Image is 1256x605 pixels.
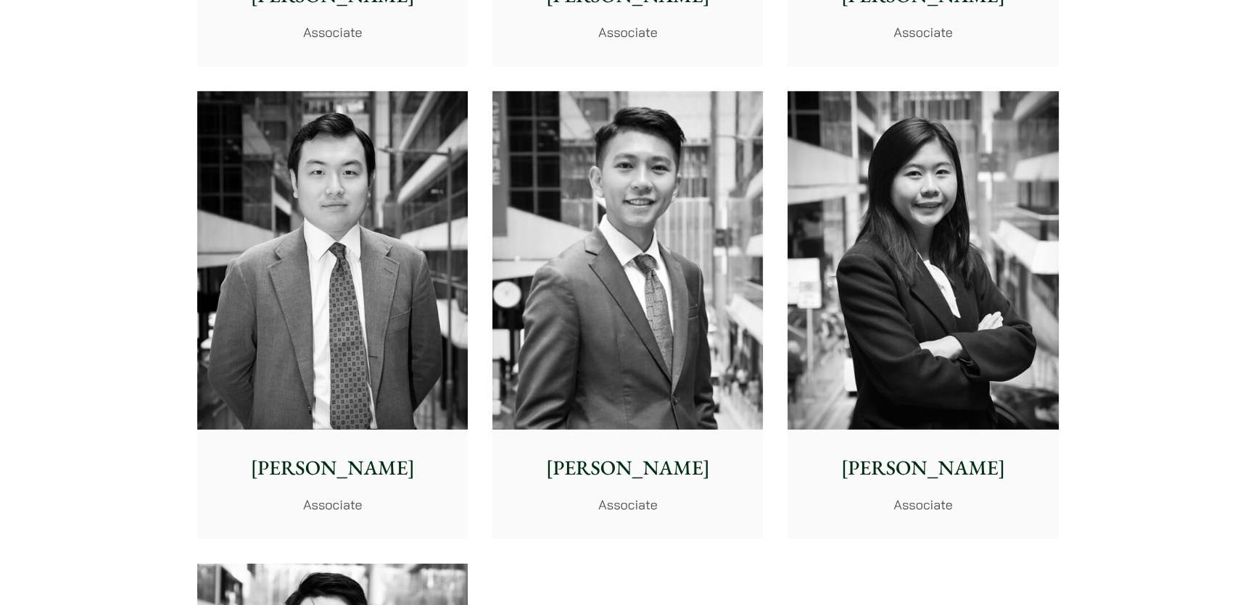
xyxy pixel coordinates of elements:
a: [PERSON_NAME] Associate [788,91,1058,539]
p: Associate [504,495,751,514]
p: [PERSON_NAME] [799,453,1046,483]
p: Associate [799,495,1046,514]
a: [PERSON_NAME] Associate [492,91,763,539]
p: Associate [504,22,751,42]
p: Associate [209,495,456,514]
p: [PERSON_NAME] [504,453,751,483]
p: Associate [209,22,456,42]
p: Associate [799,22,1046,42]
a: [PERSON_NAME] Associate [197,91,468,539]
p: [PERSON_NAME] [209,453,456,483]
